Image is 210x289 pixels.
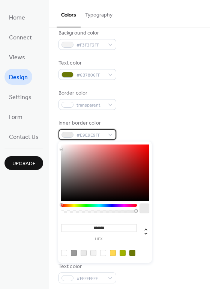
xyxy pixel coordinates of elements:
div: rgba(0, 0, 0, 0) [61,250,67,256]
span: #F3F3F3FF [76,41,104,49]
div: rgb(160, 177, 0) [120,250,126,256]
div: Inner border color [58,119,115,127]
span: Views [9,52,25,63]
div: rgb(255, 216, 84) [110,250,116,256]
div: rgb(255, 255, 255) [100,250,106,256]
span: transparent [76,101,104,109]
a: Form [4,108,27,125]
span: #6B7806FF [76,71,104,79]
a: Connect [4,29,36,45]
div: rgb(243, 243, 243) [90,250,96,256]
label: hex [61,237,137,241]
a: Views [4,49,30,65]
div: rgb(153, 153, 153) [71,250,77,256]
div: rgb(233, 233, 233) [81,250,87,256]
a: Contact Us [4,128,43,144]
a: Settings [4,89,36,105]
span: Settings [9,92,31,103]
a: Home [4,9,30,25]
button: Upgrade [4,156,43,170]
span: Upgrade [12,160,36,168]
span: Design [9,72,28,83]
span: Connect [9,32,32,44]
span: Contact Us [9,131,39,143]
div: Background color [58,29,115,37]
span: Home [9,12,25,24]
span: Form [9,111,22,123]
span: #E9E9E9FF [76,131,104,139]
div: rgb(107, 120, 6) [129,250,135,256]
span: #FFFFFFFF [76,275,104,283]
div: Text color [58,263,115,271]
div: Text color [58,59,115,67]
div: Border color [58,89,115,97]
a: Design [4,69,32,85]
